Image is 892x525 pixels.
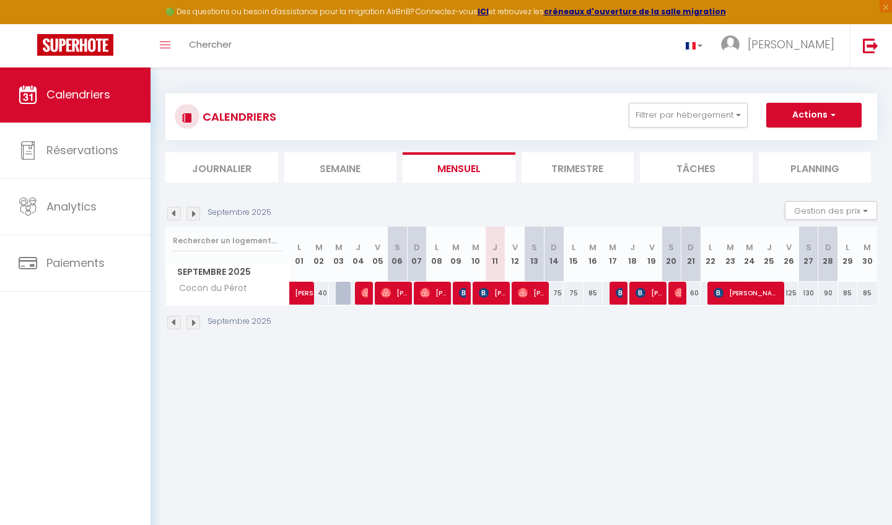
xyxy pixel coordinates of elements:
[584,227,603,282] th: 16
[356,241,361,253] abbr: J
[767,241,772,253] abbr: J
[479,281,505,305] span: [PERSON_NAME]
[395,241,400,253] abbr: S
[806,241,811,253] abbr: S
[492,241,497,253] abbr: J
[609,241,616,253] abbr: M
[846,241,849,253] abbr: L
[486,227,505,282] th: 11
[681,282,701,305] div: 60
[297,241,301,253] abbr: L
[785,201,877,220] button: Gestion des prix
[544,6,726,17] a: créneaux d'ouverture de la salle migration
[838,227,858,282] th: 29
[759,227,779,282] th: 25
[623,227,642,282] th: 18
[564,282,584,305] div: 75
[414,241,420,253] abbr: D
[407,227,427,282] th: 07
[46,199,97,214] span: Analytics
[589,241,597,253] abbr: M
[466,227,486,282] th: 10
[381,281,408,305] span: [PERSON_NAME]
[839,469,883,516] iframe: Chat
[727,241,734,253] abbr: M
[640,152,753,183] li: Tâches
[779,227,799,282] th: 26
[740,227,760,282] th: 24
[709,241,712,253] abbr: L
[512,241,518,253] abbr: V
[505,227,525,282] th: 12
[668,241,674,253] abbr: S
[584,282,603,305] div: 85
[629,103,748,128] button: Filtrer par hébergement
[290,282,310,305] a: [PERSON_NAME]
[857,227,877,282] th: 30
[544,282,564,305] div: 75
[798,282,818,305] div: 130
[721,35,740,54] img: ...
[746,241,753,253] abbr: M
[388,227,408,282] th: 06
[636,281,662,305] span: [PERSON_NAME]
[675,281,681,305] span: [PERSON_NAME]
[864,241,871,253] abbr: M
[315,241,323,253] abbr: M
[165,152,278,183] li: Journalier
[701,227,720,282] th: 22
[603,227,623,282] th: 17
[544,227,564,282] th: 14
[46,255,105,271] span: Paiements
[427,227,447,282] th: 08
[173,230,282,252] input: Rechercher un logement...
[459,281,466,305] span: [PERSON_NAME]
[818,227,838,282] th: 28
[863,38,878,53] img: logout
[564,227,584,282] th: 15
[857,282,877,305] div: 85
[531,241,537,253] abbr: S
[662,227,681,282] th: 20
[748,37,834,52] span: [PERSON_NAME]
[786,241,792,253] abbr: V
[284,152,397,183] li: Semaine
[208,207,271,219] p: Septembre 2025
[759,152,872,183] li: Planning
[818,282,838,305] div: 90
[766,103,862,128] button: Actions
[825,241,831,253] abbr: D
[361,281,368,305] span: [PERSON_NAME]
[714,281,780,305] span: [PERSON_NAME]
[199,103,276,131] h3: CALENDRIERS
[180,24,241,67] a: Chercher
[295,275,323,298] span: [PERSON_NAME]
[712,24,850,67] a: ... [PERSON_NAME]
[168,282,250,295] span: Cocon du Pérot
[838,282,858,305] div: 85
[368,227,388,282] th: 05
[688,241,694,253] abbr: D
[616,281,623,305] span: [PERSON_NAME]
[335,241,343,253] abbr: M
[309,227,329,282] th: 02
[642,227,662,282] th: 19
[46,87,110,102] span: Calendriers
[572,241,575,253] abbr: L
[720,227,740,282] th: 23
[166,263,289,281] span: Septembre 2025
[452,241,460,253] abbr: M
[649,241,655,253] abbr: V
[189,38,232,51] span: Chercher
[375,241,380,253] abbr: V
[478,6,489,17] a: ICI
[525,227,544,282] th: 13
[522,152,634,183] li: Trimestre
[681,227,701,282] th: 21
[779,282,799,305] div: 125
[551,241,557,253] abbr: D
[420,281,447,305] span: [PERSON_NAME]
[446,227,466,282] th: 09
